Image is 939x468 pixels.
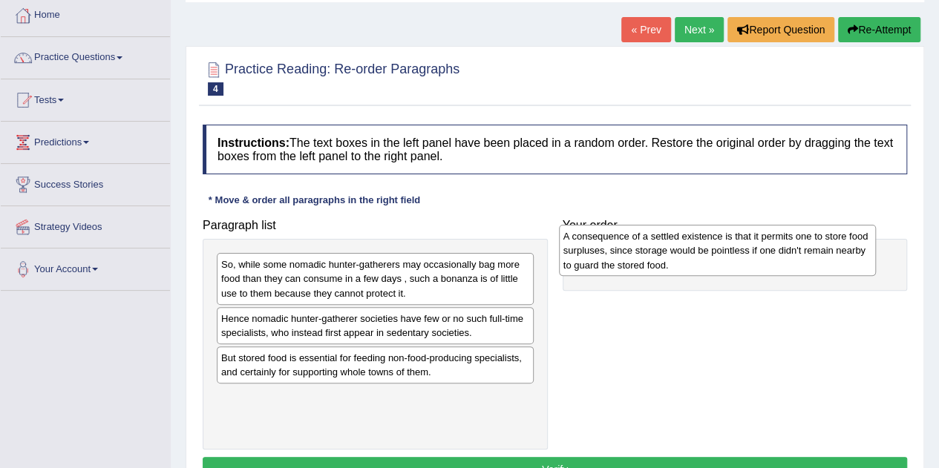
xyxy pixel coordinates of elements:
button: Report Question [727,17,834,42]
h4: Paragraph list [203,219,548,232]
div: So, while some nomadic hunter-gatherers may occasionally bag more food than they can consume in a... [217,253,534,304]
div: * Move & order all paragraphs in the right field [203,193,426,207]
a: Your Account [1,248,170,286]
span: 4 [208,82,223,96]
a: Success Stories [1,164,170,201]
a: « Prev [621,17,670,42]
div: But stored food is essential for feeding non-food-producing specialists, and certainly for suppor... [217,346,534,383]
a: Strategy Videos [1,206,170,243]
b: Instructions: [217,136,289,149]
div: Hence nomadic hunter-gatherer societies have few or no such full-time specialists, who instead fi... [217,307,534,344]
h4: Your order [563,219,908,232]
a: Predictions [1,122,170,159]
button: Re-Attempt [838,17,920,42]
a: Tests [1,79,170,116]
a: Next » [675,17,724,42]
h4: The text boxes in the left panel have been placed in a random order. Restore the original order b... [203,125,907,174]
a: Practice Questions [1,37,170,74]
h2: Practice Reading: Re-order Paragraphs [203,59,459,96]
div: A consequence of a settled existence is that it permits one to store food surpluses, since storag... [559,225,876,276]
